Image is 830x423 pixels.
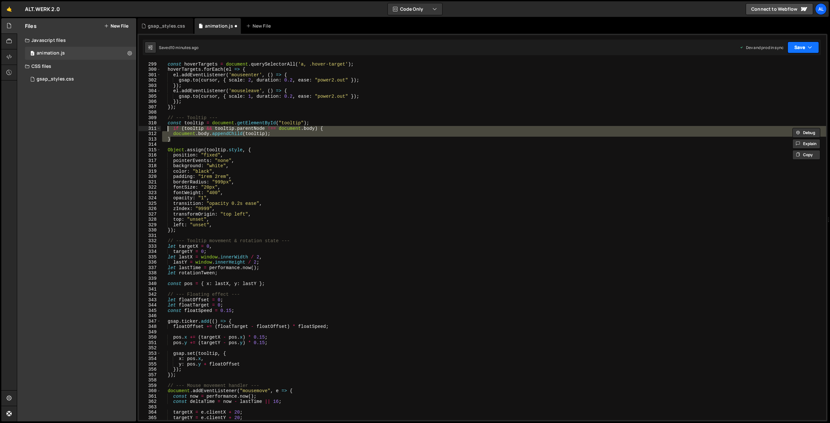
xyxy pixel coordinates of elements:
[139,99,161,105] div: 306
[139,142,161,147] div: 314
[139,340,161,346] div: 351
[139,378,161,383] div: 358
[139,137,161,142] div: 313
[388,3,442,15] button: Code Only
[139,383,161,389] div: 359
[139,335,161,340] div: 350
[139,356,161,362] div: 354
[792,150,820,160] button: Copy
[17,60,136,73] div: CSS files
[139,367,161,372] div: 356
[139,362,161,367] div: 355
[815,3,827,15] a: AL
[139,222,161,228] div: 329
[139,153,161,158] div: 316
[1,1,17,17] a: 🤙
[25,47,136,60] div: 14912/38821.js
[139,276,161,281] div: 339
[139,228,161,233] div: 330
[139,62,161,67] div: 299
[139,410,161,415] div: 364
[25,22,37,30] h2: Files
[139,195,161,201] div: 324
[139,163,161,169] div: 318
[139,404,161,410] div: 363
[139,238,161,244] div: 332
[792,139,820,149] button: Explain
[139,174,161,180] div: 320
[30,51,34,56] span: 0
[139,105,161,110] div: 307
[139,212,161,217] div: 327
[246,23,273,29] div: New File
[148,23,185,29] div: gsap_styles.css
[139,83,161,89] div: 303
[139,324,161,330] div: 348
[159,45,198,50] div: Saved
[139,120,161,126] div: 310
[139,399,161,404] div: 362
[139,147,161,153] div: 315
[139,308,161,314] div: 345
[139,78,161,83] div: 302
[139,233,161,239] div: 331
[37,50,65,56] div: animation.js
[792,128,820,138] button: Debug
[788,42,819,53] button: Save
[740,45,784,50] div: Dev and prod in sync
[139,388,161,394] div: 360
[171,45,198,50] div: 10 minutes ago
[139,303,161,308] div: 344
[139,67,161,72] div: 300
[205,23,233,29] div: animation.js
[139,372,161,378] div: 357
[139,351,161,356] div: 353
[139,297,161,303] div: 343
[139,190,161,196] div: 323
[139,330,161,335] div: 349
[139,270,161,276] div: 338
[139,281,161,287] div: 340
[139,244,161,249] div: 333
[139,131,161,137] div: 312
[17,34,136,47] div: Javascript files
[139,249,161,255] div: 334
[139,169,161,174] div: 319
[139,88,161,94] div: 304
[139,72,161,78] div: 301
[139,415,161,421] div: 365
[139,394,161,399] div: 361
[25,73,136,86] div: 14912/40509.css
[746,3,813,15] a: Connect to Webflow
[139,217,161,222] div: 328
[139,110,161,115] div: 308
[37,76,74,82] div: gsap_styles.css
[139,313,161,319] div: 346
[139,260,161,265] div: 336
[139,185,161,190] div: 322
[104,23,128,29] button: New File
[139,126,161,131] div: 311
[25,5,60,13] div: ALT.WERK 2.0
[139,201,161,206] div: 325
[139,206,161,212] div: 326
[139,158,161,164] div: 317
[139,180,161,185] div: 321
[139,265,161,271] div: 337
[139,287,161,292] div: 341
[139,292,161,297] div: 342
[139,345,161,351] div: 352
[139,115,161,121] div: 309
[139,94,161,99] div: 305
[139,319,161,324] div: 347
[139,255,161,260] div: 335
